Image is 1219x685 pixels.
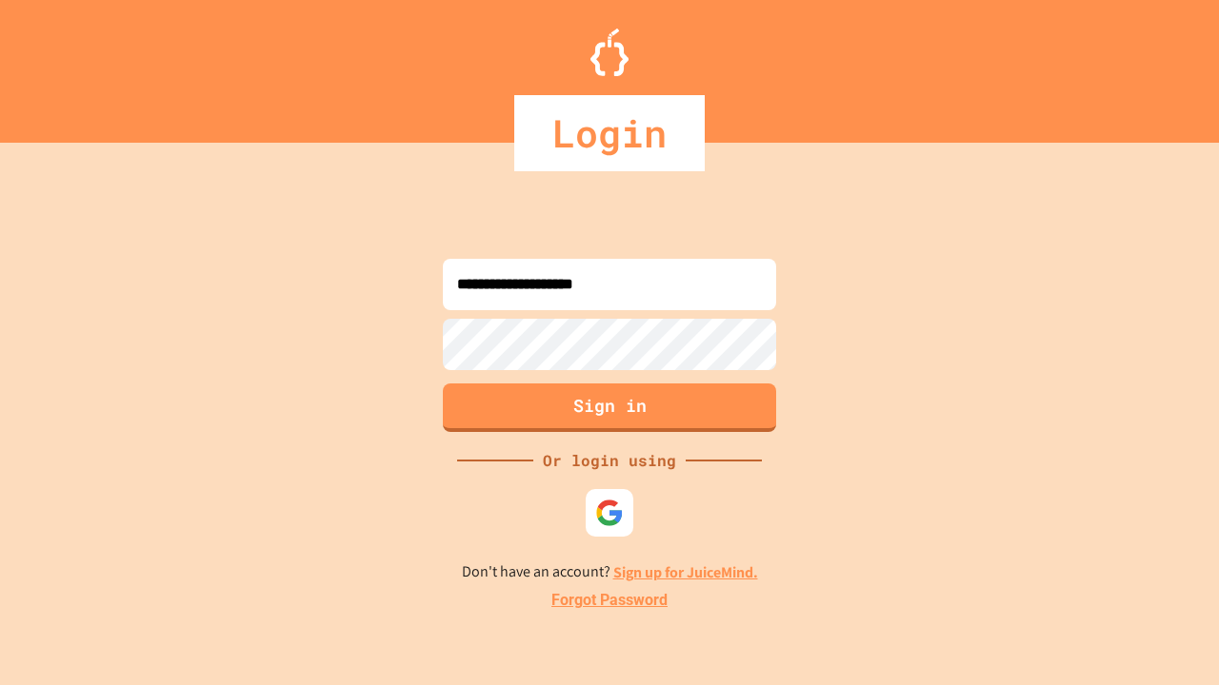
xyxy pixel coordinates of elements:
img: google-icon.svg [595,499,624,527]
img: Logo.svg [590,29,629,76]
a: Sign up for JuiceMind. [613,562,758,582]
p: Don't have an account? [462,560,758,584]
button: Sign in [443,383,776,432]
div: Login [514,95,705,171]
a: Forgot Password [551,589,668,612]
div: Or login using [533,449,686,472]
